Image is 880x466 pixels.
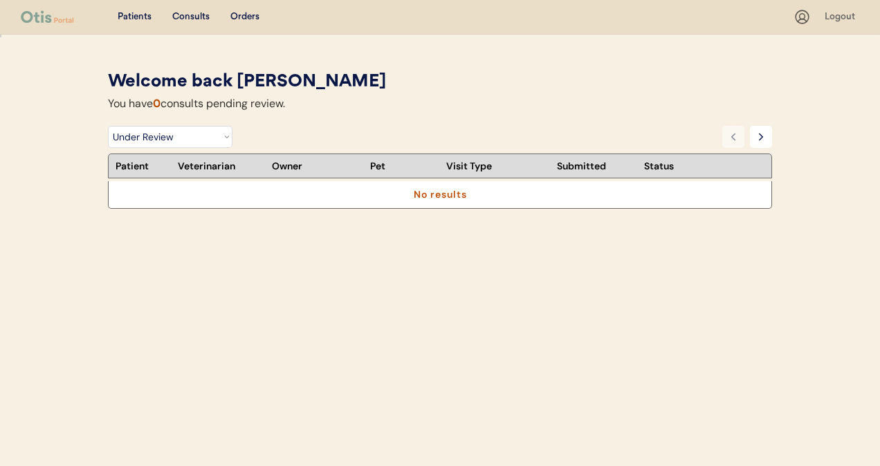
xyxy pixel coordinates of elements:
div: You have consults pending review. [108,95,285,112]
div: Welcome back [PERSON_NAME] [108,69,772,95]
div: Pet [370,161,439,171]
div: No results [414,189,467,199]
div: Visit Type [446,161,550,171]
font: 0 [153,96,161,111]
div: Submitted [557,161,637,171]
div: Owner [272,161,363,171]
div: Patient [116,161,171,171]
div: Consults [172,10,210,24]
div: Status [644,161,713,171]
div: Orders [230,10,259,24]
div: Veterinarian [178,161,265,171]
div: Logout [825,10,859,24]
div: Patients [118,10,152,24]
